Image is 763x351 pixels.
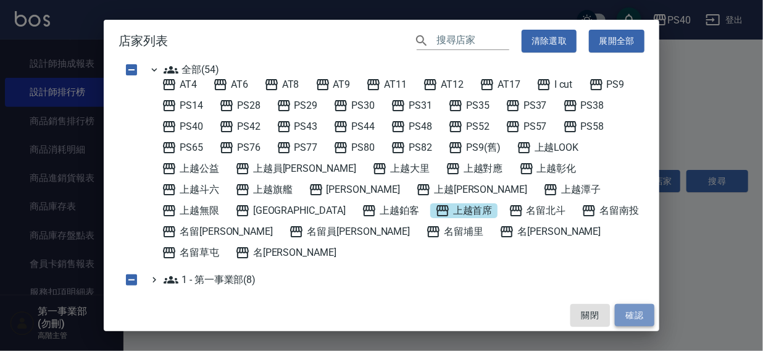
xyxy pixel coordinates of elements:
span: PS38 [563,98,604,113]
span: PS77 [277,140,318,155]
span: [GEOGRAPHIC_DATA] [235,203,346,218]
span: 名留埔里 [426,224,483,239]
span: AT6 [213,77,248,92]
span: 名留北斗 [509,203,566,218]
span: 上越潭子 [543,182,601,197]
span: PS82 [391,140,432,155]
span: PS44 [333,119,375,134]
span: AT17 [480,77,520,92]
span: 名[PERSON_NAME] [235,245,336,260]
span: 上越鉑客 [362,203,419,218]
button: 展開全部 [589,30,644,53]
span: 全部(54) [164,62,219,77]
span: PS29 [277,98,318,113]
span: 上越[PERSON_NAME] [416,182,527,197]
span: PS58 [563,119,604,134]
span: 上越斗六 [162,182,219,197]
span: PS52 [448,119,490,134]
h2: 店家列表 [104,20,659,62]
span: 上越LOOK [517,140,579,155]
span: AT12 [423,77,464,92]
span: 名留員[PERSON_NAME] [289,224,410,239]
span: 上越首席 [435,203,493,218]
span: [PERSON_NAME] [309,182,400,197]
span: PS28 [219,98,261,113]
span: I cut [536,77,573,92]
span: 上越對應 [446,161,503,176]
span: AT4 [162,77,197,92]
span: PS31 [391,98,432,113]
span: 上越公益 [162,161,219,176]
span: 上越無限 [162,203,219,218]
button: 關閉 [570,304,610,327]
button: 清除選取 [522,30,577,53]
span: 名[PERSON_NAME] [499,224,601,239]
span: AT9 [315,77,351,92]
span: PS48 [391,119,432,134]
span: PS30 [333,98,375,113]
button: 確認 [615,304,654,327]
span: PS35 [448,98,490,113]
span: AT8 [264,77,299,92]
span: PS80 [333,140,375,155]
span: PS9 [589,77,625,92]
span: 1 - 第一事業部(8) [164,273,256,287]
span: PS65 [162,140,203,155]
span: PS9(舊) [448,140,501,155]
span: 名留南投 [582,203,639,218]
span: 名留草屯 [162,245,219,260]
span: PS42 [219,119,261,134]
span: PS57 [506,119,547,134]
span: 上越彰化 [519,161,577,176]
span: PS14 [162,98,203,113]
span: 上越員[PERSON_NAME] [235,161,356,176]
input: 搜尋店家 [436,32,509,50]
span: 上越旗艦 [235,182,293,197]
span: AT11 [366,77,407,92]
span: PS40 [162,119,203,134]
span: PS37 [506,98,547,113]
span: 上越大里 [372,161,430,176]
span: PS76 [219,140,261,155]
span: 名留[PERSON_NAME] [162,224,273,239]
span: PS43 [277,119,318,134]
